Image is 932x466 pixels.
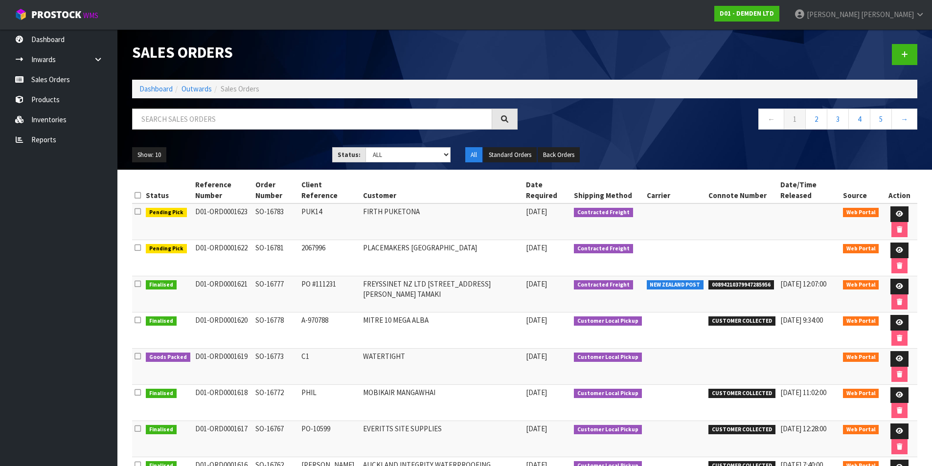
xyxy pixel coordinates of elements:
[193,276,253,312] td: D01-ORD0001621
[299,385,360,421] td: PHIL
[870,109,892,130] a: 5
[841,177,882,203] th: Source
[361,385,523,421] td: MOBIKAIR MANGAWHAI
[146,208,187,218] span: Pending Pick
[83,11,98,20] small: WMS
[574,244,633,254] span: Contracted Freight
[644,177,706,203] th: Carrier
[139,84,173,93] a: Dashboard
[253,240,299,276] td: SO-16781
[146,244,187,254] span: Pending Pick
[891,109,917,130] a: →
[843,244,879,254] span: Web Portal
[143,177,193,203] th: Status
[15,8,27,21] img: cube-alt.png
[784,109,806,130] a: 1
[146,316,177,326] span: Finalised
[193,312,253,349] td: D01-ORD0001620
[193,177,253,203] th: Reference Number
[843,208,879,218] span: Web Portal
[193,385,253,421] td: D01-ORD0001618
[361,240,523,276] td: PLACEMAKERS [GEOGRAPHIC_DATA]
[708,280,774,290] span: 00894210379947285956
[253,312,299,349] td: SO-16778
[538,147,580,163] button: Back Orders
[193,349,253,385] td: D01-ORD0001619
[253,276,299,312] td: SO-16777
[299,349,360,385] td: C1
[780,388,826,397] span: [DATE] 11:02:00
[221,84,259,93] span: Sales Orders
[299,276,360,312] td: PO #111231
[361,276,523,312] td: FREYSSINET NZ LTD [STREET_ADDRESS][PERSON_NAME] TAMAKI
[146,389,177,399] span: Finalised
[253,385,299,421] td: SO-16772
[574,208,633,218] span: Contracted Freight
[132,109,492,130] input: Search sales orders
[843,389,879,399] span: Web Portal
[132,44,518,61] h1: Sales Orders
[361,312,523,349] td: MITRE 10 MEGA ALBA
[193,421,253,457] td: D01-ORD0001617
[361,349,523,385] td: WATERTIGHT
[361,203,523,240] td: FIRTH PUKETONA
[146,353,190,362] span: Goods Packed
[299,177,360,203] th: Client Reference
[780,279,826,288] span: [DATE] 12:07:00
[843,280,879,290] span: Web Portal
[146,280,177,290] span: Finalised
[881,177,917,203] th: Action
[574,425,642,435] span: Customer Local Pickup
[146,425,177,435] span: Finalised
[574,353,642,362] span: Customer Local Pickup
[843,316,879,326] span: Web Portal
[193,240,253,276] td: D01-ORD0001622
[532,109,918,133] nav: Page navigation
[805,109,827,130] a: 2
[253,203,299,240] td: SO-16783
[253,421,299,457] td: SO-16767
[253,349,299,385] td: SO-16773
[574,316,642,326] span: Customer Local Pickup
[31,8,81,21] span: ProStock
[574,389,642,399] span: Customer Local Pickup
[361,177,523,203] th: Customer
[708,425,775,435] span: CUSTOMER COLLECTED
[861,10,914,19] span: [PERSON_NAME]
[299,312,360,349] td: A-970788
[526,352,547,361] span: [DATE]
[780,315,823,325] span: [DATE] 9:34:00
[483,147,537,163] button: Standard Orders
[708,316,775,326] span: CUSTOMER COLLECTED
[758,109,784,130] a: ←
[465,147,482,163] button: All
[780,424,826,433] span: [DATE] 12:28:00
[299,203,360,240] td: PUK14
[253,177,299,203] th: Order Number
[708,389,775,399] span: CUSTOMER COLLECTED
[193,203,253,240] td: D01-ORD0001623
[807,10,860,19] span: [PERSON_NAME]
[706,177,778,203] th: Connote Number
[526,207,547,216] span: [DATE]
[574,280,633,290] span: Contracted Freight
[182,84,212,93] a: Outwards
[526,243,547,252] span: [DATE]
[526,388,547,397] span: [DATE]
[827,109,849,130] a: 3
[843,425,879,435] span: Web Portal
[843,353,879,362] span: Web Portal
[526,279,547,288] span: [DATE]
[361,421,523,457] td: EVERITTS SITE SUPPLIES
[720,9,774,18] strong: D01 - DEMDEN LTD
[299,240,360,276] td: 2067996
[848,109,870,130] a: 4
[647,280,704,290] span: NEW ZEALAND POST
[526,315,547,325] span: [DATE]
[523,177,571,203] th: Date Required
[299,421,360,457] td: PO-10599
[526,424,547,433] span: [DATE]
[338,151,361,159] strong: Status:
[571,177,644,203] th: Shipping Method
[132,147,166,163] button: Show: 10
